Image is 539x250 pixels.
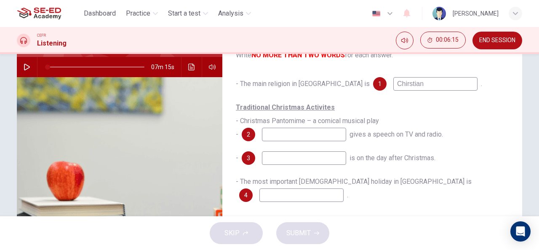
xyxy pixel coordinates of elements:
[396,32,414,49] div: Mute
[247,132,250,137] span: 2
[236,80,370,88] span: - The main religion in [GEOGRAPHIC_DATA] is
[347,191,348,199] span: .
[479,37,515,44] span: END SESSION
[453,8,499,19] div: [PERSON_NAME]
[185,57,198,77] button: Click to see the audio transcription
[123,6,161,21] button: Practice
[420,32,466,48] button: 00:06:15
[17,5,80,22] a: SE-ED Academy logo
[251,51,345,59] b: NO MORE THAN TWO WORDS
[218,8,243,19] span: Analysis
[215,6,254,21] button: Analysis
[371,11,382,17] img: en
[151,57,181,77] span: 07m 15s
[236,103,335,111] u: Traditional Christmas Activites
[350,130,443,138] span: gives a speech on TV and radio.
[37,38,67,48] h1: Listening
[481,80,482,88] span: .
[17,5,61,22] img: SE-ED Academy logo
[436,37,459,43] span: 00:06:15
[244,192,248,198] span: 4
[80,6,119,21] button: Dashboard
[236,103,379,138] span: - Christmas Pantomime – a comical musical play -
[510,221,531,242] div: Open Intercom Messenger
[432,7,446,20] img: Profile picture
[236,154,238,162] span: -
[126,8,150,19] span: Practice
[420,32,466,49] div: Hide
[236,177,472,185] span: - The most important [DEMOGRAPHIC_DATA] holiday in [GEOGRAPHIC_DATA] is
[168,8,200,19] span: Start a test
[378,81,382,87] span: 1
[350,154,435,162] span: is on the day after Christmas.
[84,8,116,19] span: Dashboard
[37,32,46,38] span: CEFR
[165,6,211,21] button: Start a test
[247,155,250,161] span: 3
[472,32,522,49] button: END SESSION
